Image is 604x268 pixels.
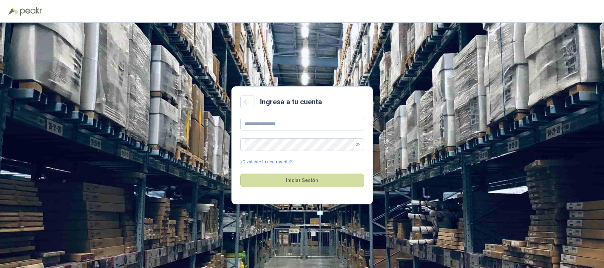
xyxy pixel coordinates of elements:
a: ¿Olvidaste tu contraseña? [240,159,292,165]
img: Peakr [20,7,42,16]
span: eye-invisible [356,142,360,147]
img: Logo [8,8,18,15]
h2: Ingresa a tu cuenta [260,97,322,107]
button: Iniciar Sesión [240,174,364,187]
